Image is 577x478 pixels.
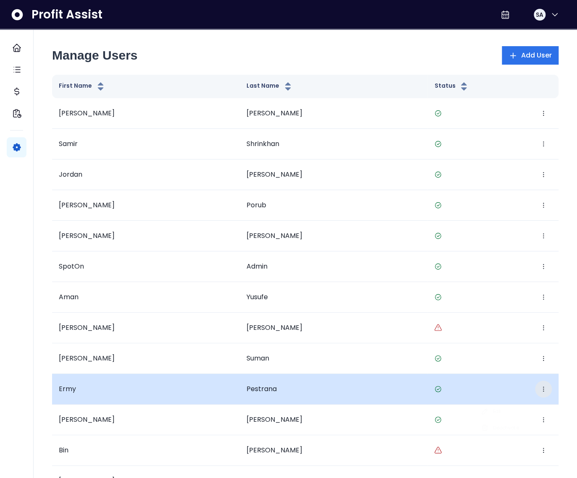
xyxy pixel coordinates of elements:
span: Pestrana [247,384,277,394]
button: Last Name [247,81,293,91]
span: [PERSON_NAME] [59,200,115,210]
span: Bin [59,445,68,455]
span: Suman [247,353,269,363]
span: Yusufe [247,292,268,302]
span: [PERSON_NAME] [59,108,115,118]
span: Profit Assist [31,7,102,22]
span: [PERSON_NAME] [247,170,302,179]
span: SA [536,10,543,19]
button: Add User [502,46,559,65]
span: Ermy [59,384,76,394]
span: [PERSON_NAME] [247,445,302,455]
h2: Manage Users [52,48,137,63]
span: Samir [59,139,78,149]
span: [PERSON_NAME] [247,415,302,424]
button: Status [434,81,469,91]
span: Shrinkhan [247,139,279,149]
span: [PERSON_NAME] [59,231,115,240]
span: [PERSON_NAME] [59,415,115,424]
span: Aman [59,292,79,302]
span: [PERSON_NAME] [247,323,302,332]
button: First Name [59,81,106,91]
span: Admin [247,261,268,271]
span: Add User [521,50,552,60]
span: [PERSON_NAME] [59,323,115,332]
span: [PERSON_NAME] [247,231,302,240]
span: Jordan [59,170,82,179]
span: [PERSON_NAME] [247,108,302,118]
span: Porub [247,200,266,210]
span: SpotOn [59,261,84,271]
span: [PERSON_NAME] [59,353,115,363]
